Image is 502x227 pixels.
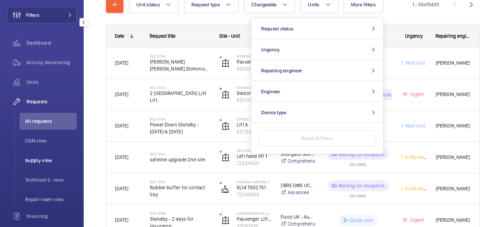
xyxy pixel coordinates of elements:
[25,157,77,164] span: Supply view
[435,33,471,39] span: Repairing engineer
[237,65,272,72] p: 55502386
[26,79,77,86] span: Units
[115,154,128,160] span: [DATE]
[115,186,128,191] span: [DATE]
[221,122,230,130] img: elevator.svg
[237,160,272,167] p: 72424425
[237,86,272,90] p: Station House and Tinderbox
[251,81,383,102] button: Engineer
[408,217,424,223] span: Urgent
[237,128,272,135] p: 51212971
[150,121,211,135] span: Power Down Standby - [DATE] & [DATE]
[115,217,128,223] span: [DATE]
[261,89,281,94] span: Engineer
[251,102,383,123] button: Device type
[350,160,366,166] div: ETA: [DATE]
[261,26,294,31] span: Request status
[25,137,77,144] span: CSM view
[405,33,423,39] span: Urgency
[150,211,211,215] h2: R25-11099
[350,217,373,224] p: Quote sent
[404,154,428,160] span: In the week
[351,2,376,7] span: More filters
[237,90,272,97] p: Station House Left Hand Lift
[221,90,230,99] img: elevator.svg
[26,59,77,66] span: Activity Monitoring
[150,58,211,72] span: [PERSON_NAME] [PERSON_NAME] Dominion - SAFed 4.2
[221,216,230,225] img: elevator.svg
[237,117,272,121] p: [STREET_ADDRESS]
[237,58,272,65] p: Passenger Lift - Dominion
[150,90,211,104] span: 2 [GEOGRAPHIC_DATA] L/H Lift
[436,59,471,67] span: [PERSON_NAME]
[150,180,211,184] h2: R25-11100
[7,7,77,23] button: Filters
[237,54,272,58] p: [PERSON_NAME] [PERSON_NAME], [GEOGRAPHIC_DATA]
[150,33,175,39] span: Request title
[251,18,383,39] button: Request status
[221,59,230,67] img: elevator.svg
[412,2,439,7] span: 1 - 30 5435
[261,47,280,52] span: Urgency
[281,158,315,164] a: Comprehensive
[237,215,272,222] p: Passenger Lift East - Lift 1 (10912899)
[408,91,424,97] span: Urgent
[404,60,425,66] span: Next visit
[281,182,315,189] p: CBRE GWS UCLH
[237,211,272,215] p: Audi [GEOGRAPHIC_DATA] ([GEOGRAPHIC_DATA])
[221,185,230,193] img: platform_lift.svg
[26,12,39,19] span: Filters
[404,186,428,191] span: In the week
[436,216,471,224] span: [PERSON_NAME]
[25,176,77,183] span: Technical S. view
[237,191,272,198] p: 72343683
[237,148,272,153] p: UK21 Shurgard Hatch End
[150,184,211,198] span: Rubber buffer for contact tray
[150,156,211,163] span: safeline upgrade 2nd sim
[350,191,366,198] div: ETA: [DATE]
[150,86,211,90] h2: R25-11105
[136,2,160,7] span: Unit status
[221,153,230,162] img: elevator.svg
[26,39,77,46] span: Dashboard
[436,90,471,98] span: [PERSON_NAME]
[115,91,128,97] span: [DATE]
[251,39,383,60] button: Urgency
[436,153,471,161] span: [PERSON_NAME]
[424,2,428,7] span: of
[219,33,240,39] span: Site - Unit
[281,213,315,220] p: Fisco UK - Audi [GEOGRAPHIC_DATA]
[339,151,385,158] p: Waiting for reception
[261,110,287,115] span: Device type
[115,60,128,66] span: [DATE]
[191,2,220,7] span: Request type
[115,33,124,39] div: Date
[25,196,77,203] span: Repair team view
[251,60,383,81] button: Repairing engineer
[436,122,471,130] span: [PERSON_NAME]
[339,182,385,189] p: Waiting for reception
[115,123,128,129] span: [DATE]
[150,152,211,156] h2: R25-11103
[436,185,471,193] span: [PERSON_NAME]
[237,97,272,104] p: 62317359
[25,118,77,125] span: All requests
[150,54,211,58] h2: R25-11106
[258,130,376,147] button: Reset all filters
[308,2,319,7] span: Units
[237,180,272,184] p: National Hospital for Neurology and Neurosurgery
[26,213,77,220] span: Invoicing
[261,68,303,73] span: Repairing engineer
[237,121,272,128] p: Lift A
[251,2,277,7] span: Chargeable
[26,98,77,105] span: Requests
[150,117,211,121] h2: R25-11104
[281,189,315,196] a: Advanced
[237,184,272,191] p: SL14 T002751
[237,153,272,160] p: Left hand lift 1
[404,123,425,129] span: Next visit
